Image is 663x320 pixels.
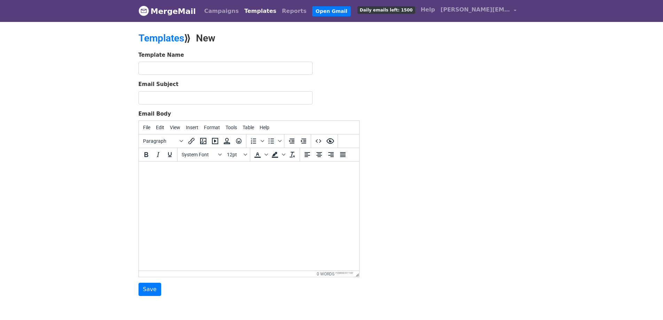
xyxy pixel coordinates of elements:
button: Source code [313,135,324,147]
button: Fonts [179,149,224,161]
span: Tools [226,125,237,130]
button: Insert template [221,135,233,147]
input: Save [139,283,161,296]
iframe: Rich Text Area. Press ALT-0 for help. [139,162,359,271]
button: Align left [301,149,313,161]
label: Email Body [139,110,171,118]
button: 0 words [317,272,334,276]
button: Underline [164,149,176,161]
span: Help [260,125,269,130]
label: Template Name [139,51,184,59]
button: Italic [152,149,164,161]
button: Clear formatting [286,149,298,161]
div: Text color [252,149,269,161]
span: Table [243,125,254,130]
button: Preview [324,135,336,147]
a: MergeMail [139,4,196,18]
span: Daily emails left: 1500 [357,6,415,14]
img: MergeMail logo [139,6,149,16]
div: Background color [269,149,286,161]
a: Templates [139,32,184,44]
a: Reports [279,4,309,18]
a: Campaigns [202,4,242,18]
span: File [143,125,150,130]
button: Align right [325,149,337,161]
a: Open Gmail [312,6,351,16]
span: View [170,125,180,130]
button: Blocks [140,135,186,147]
label: Email Subject [139,80,179,88]
button: Insert/edit media [209,135,221,147]
a: [PERSON_NAME][EMAIL_ADDRESS][DOMAIN_NAME] [438,3,519,19]
a: Powered by Tiny [336,272,353,274]
button: Align center [313,149,325,161]
button: Decrease indent [286,135,298,147]
button: Increase indent [298,135,309,147]
button: Font sizes [224,149,248,161]
h2: ⟫ New [139,32,393,44]
button: Emoticons [233,135,245,147]
button: Bold [140,149,152,161]
div: Bullet list [265,135,283,147]
a: Help [418,3,438,17]
span: Edit [156,125,164,130]
button: Insert/edit link [186,135,197,147]
a: Templates [242,4,279,18]
span: Paragraph [143,138,177,144]
div: Resize [353,271,359,277]
button: Insert/edit image [197,135,209,147]
span: [PERSON_NAME][EMAIL_ADDRESS][DOMAIN_NAME] [441,6,510,14]
span: System Font [182,152,216,157]
span: Format [204,125,220,130]
span: 12pt [227,152,242,157]
span: Insert [186,125,198,130]
div: Numbered list [248,135,265,147]
button: Justify [337,149,349,161]
a: Daily emails left: 1500 [355,3,418,17]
